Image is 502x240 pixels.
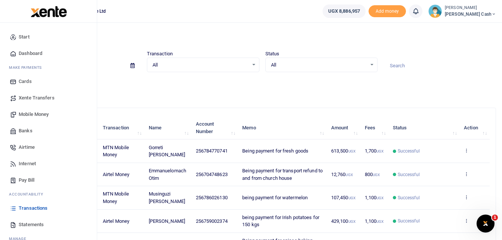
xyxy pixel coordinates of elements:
span: 256784770741 [196,148,228,154]
span: ake Payments [13,65,42,70]
small: UGX [376,149,384,153]
span: Xente Transfers [19,94,55,102]
th: Transaction: activate to sort column ascending [99,116,145,139]
span: Musinguzi [PERSON_NAME] [149,191,185,204]
h4: Transactions [28,32,496,40]
span: Emmanuelomach Otim [149,168,186,181]
th: Status: activate to sort column ascending [389,116,460,139]
li: M [6,62,91,73]
span: [PERSON_NAME] Cash [445,11,496,18]
small: UGX [348,196,355,200]
th: Fees: activate to sort column ascending [361,116,389,139]
input: Search [384,59,496,72]
p: Download [28,81,496,89]
span: Airtel Money [103,218,129,224]
span: UGX 8,886,957 [328,7,360,15]
span: Being payment for transport refund to and from church house [242,168,323,181]
a: Transactions [6,200,91,216]
span: Pay Bill [19,176,34,184]
a: UGX 8,886,957 [323,4,366,18]
span: Successful [398,218,420,224]
small: [PERSON_NAME] [445,5,496,11]
span: 256786026130 [196,195,228,200]
a: Mobile Money [6,106,91,123]
span: Banks [19,127,33,135]
span: Being payment for fresh goods [242,148,308,154]
span: 1,700 [365,148,384,154]
iframe: Intercom live chat [477,215,495,233]
a: Banks [6,123,91,139]
th: Memo: activate to sort column ascending [238,116,327,139]
span: 1,100 [365,218,384,224]
small: UGX [376,196,384,200]
th: Account Number: activate to sort column ascending [191,116,238,139]
span: Add money [369,5,406,18]
span: Statements [19,221,44,228]
a: Start [6,29,91,45]
img: profile-user [428,4,442,18]
span: 429,100 [331,218,355,224]
span: All [271,61,367,69]
a: logo-small logo-large logo-large [30,8,67,14]
small: UGX [345,173,352,177]
th: Name: activate to sort column ascending [144,116,191,139]
span: Gorreti [PERSON_NAME] [149,145,185,158]
span: Transactions [19,204,47,212]
li: Toup your wallet [369,5,406,18]
label: Status [265,50,280,58]
span: Successful [398,194,420,201]
small: UGX [348,149,355,153]
li: Wallet ballance [320,4,369,18]
th: Action: activate to sort column ascending [460,116,490,139]
a: Dashboard [6,45,91,62]
span: Airtel Money [103,172,129,177]
span: Internet [19,160,36,167]
span: Successful [398,148,420,154]
span: countability [15,191,43,197]
span: MTN Mobile Money [103,145,129,158]
span: 800 [365,172,380,177]
a: Cards [6,73,91,90]
span: Airtime [19,144,35,151]
span: Mobile Money [19,111,49,118]
span: All [153,61,249,69]
span: 1,100 [365,195,384,200]
span: Cards [19,78,32,85]
span: Successful [398,171,420,178]
span: 613,500 [331,148,355,154]
a: Pay Bill [6,172,91,188]
span: 107,450 [331,195,355,200]
a: Statements [6,216,91,233]
span: 12,760 [331,172,353,177]
a: Add money [369,8,406,13]
a: profile-user [PERSON_NAME] [PERSON_NAME] Cash [428,4,496,18]
small: UGX [376,219,384,224]
a: Airtime [6,139,91,156]
small: UGX [348,219,355,224]
span: being payment for Irish potatoes for 150 kgs [242,215,319,228]
span: 1 [492,215,498,221]
label: Transaction [147,50,173,58]
span: MTN Mobile Money [103,191,129,204]
span: 256759002374 [196,218,228,224]
small: UGX [373,173,380,177]
a: Xente Transfers [6,90,91,106]
span: [PERSON_NAME] [149,218,185,224]
span: being payment for watermelon [242,195,308,200]
li: Ac [6,188,91,200]
th: Amount: activate to sort column ascending [327,116,361,139]
img: logo-large [31,6,67,17]
span: Start [19,33,30,41]
span: 256704748623 [196,172,228,177]
a: Internet [6,156,91,172]
span: Dashboard [19,50,42,57]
